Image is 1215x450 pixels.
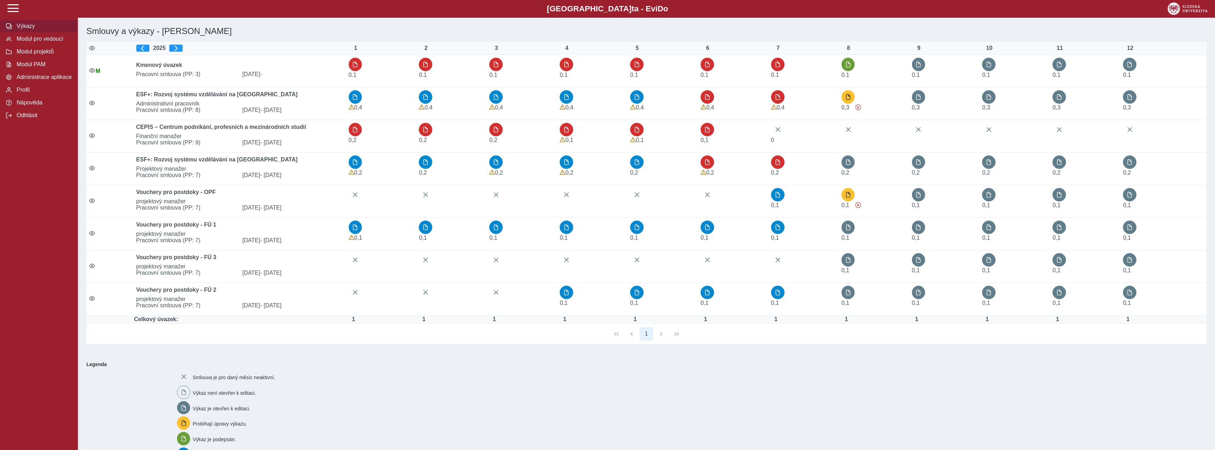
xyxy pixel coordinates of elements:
[354,104,362,110] span: Úvazek : 3,2 h / den. 16 h / týden.
[15,49,72,55] span: Modul projektů
[558,316,572,323] div: Úvazek : 8 h / den. 40 h / týden.
[133,263,346,270] span: projektový manažer
[260,302,281,308] span: - [DATE]
[133,231,346,237] span: projektový manažer
[193,375,275,380] span: Smlouva je pro daný měsíc neaktivní.
[982,170,990,176] span: Úvazek : 1,6 h / den. 8 h / týden.
[419,170,427,176] span: Úvazek : 1,6 h / den. 8 h / týden.
[193,405,250,411] span: Výkaz je otevřen k editaci.
[489,235,497,241] span: Úvazek : 0,8 h / den. 4 h / týden.
[771,104,777,110] span: Výkaz obsahuje upozornění.
[912,45,926,51] div: 9
[89,263,95,269] i: Smlouva je aktivní
[89,198,95,204] i: Smlouva je aktivní
[136,222,216,228] b: Vouchery pro postdoky - FÚ 1
[89,100,95,106] i: Smlouva je aktivní
[260,270,281,276] span: - [DATE]
[636,137,644,143] span: Úvazek : 0,8 h / den. 4 h / týden.
[240,302,346,309] span: [DATE]
[980,316,994,323] div: Úvazek : 8 h / den. 40 h / týden.
[136,62,182,68] b: Kmenový úvazek
[982,45,996,51] div: 10
[842,72,849,78] span: Úvazek : 0,8 h / den. 4 h / týden.
[630,104,636,110] span: Výkaz obsahuje upozornění.
[982,235,990,241] span: Úvazek : 0,8 h / den. 4 h / týden.
[701,104,706,110] span: Výkaz obsahuje upozornění.
[628,316,642,323] div: Úvazek : 8 h / den. 40 h / týden.
[982,267,990,273] span: Úvazek : 0,8 h / den. 4 h / týden.
[701,235,708,241] span: Úvazek : 0,8 h / den. 4 h / týden.
[133,198,346,205] span: projektový manažer
[260,71,262,77] span: -
[419,72,427,78] span: Úvazek : 0,8 h / den. 4 h / týden.
[354,170,362,176] span: Úvazek : 1,6 h / den. 8 h / týden.
[349,137,356,143] span: Úvazek : 1,6 h / den. 8 h / týden.
[495,104,503,110] span: Úvazek : 3,2 h / den. 16 h / týden.
[487,316,501,323] div: Úvazek : 8 h / den. 40 h / týden.
[777,104,785,110] span: Úvazek : 3,2 h / den. 16 h / týden.
[855,104,861,110] span: Výkaz obsahuje závažné chyby.
[771,235,779,241] span: Úvazek : 0,8 h / den. 4 h / týden.
[21,4,1194,13] b: [GEOGRAPHIC_DATA] a - Evi
[133,172,240,178] span: Pracovní smlouva (PP: 7)
[136,124,306,130] b: CEPIS – Centrum podnikání, profesních a mezinárodních studií
[489,104,495,110] span: Výkaz obsahuje upozornění.
[698,316,713,323] div: Úvazek : 8 h / den. 40 h / týden.
[136,287,216,293] b: Vouchery pro postdoky - FÚ 2
[193,390,256,396] span: Výkaz není otevřen k editaci.
[1123,202,1131,208] span: Úvazek : 0,8 h / den. 4 h / týden.
[136,156,298,163] b: ESF+: Rozvoj systému vzdělávání na [GEOGRAPHIC_DATA]
[495,170,503,176] span: Úvazek : 1,6 h / den. 8 h / týden.
[560,104,565,110] span: Výkaz obsahuje upozornění.
[855,202,861,208] span: Výkaz obsahuje závažné chyby.
[349,235,354,240] span: Výkaz obsahuje upozornění.
[193,421,247,427] span: Probíhají úpravy výkazu.
[912,267,920,273] span: Úvazek : 0,8 h / den. 4 h / týden.
[771,300,779,306] span: Úvazek : 0,8 h / den. 4 h / týden.
[240,139,346,146] span: [DATE]
[1053,72,1060,78] span: Úvazek : 0,8 h / den. 4 h / týden.
[1053,170,1060,176] span: Úvazek : 1,6 h / den. 8 h / týden.
[565,170,573,176] span: Úvazek : 1,6 h / den. 8 h / týden.
[1053,45,1067,51] div: 11
[136,91,298,97] b: ESF+: Rozvoj systému vzdělávání na [GEOGRAPHIC_DATA]
[417,316,431,323] div: Úvazek : 8 h / den. 40 h / týden.
[133,302,240,309] span: Pracovní smlouva (PP: 7)
[1053,267,1060,273] span: Úvazek : 0,8 h / den. 4 h / týden.
[347,316,361,323] div: Úvazek : 8 h / den. 40 h / týden.
[771,170,779,176] span: Úvazek : 1,6 h / den. 8 h / týden.
[240,270,346,276] span: [DATE]
[1121,316,1135,323] div: Úvazek : 8 h / den. 40 h / týden.
[771,202,779,208] span: Úvazek : 0,8 h / den. 4 h / týden.
[419,45,433,51] div: 2
[489,170,495,175] span: Výkaz obsahuje upozornění.
[240,71,346,78] span: [DATE]
[560,300,567,306] span: Úvazek : 0,8 h / den. 4 h / týden.
[15,61,72,68] span: Modul PAM
[89,45,95,51] i: Zobrazit aktivní / neaktivní smlouvy
[630,235,638,241] span: Úvazek : 0,8 h / den. 4 h / týden.
[636,104,644,110] span: Úvazek : 3,2 h / den. 16 h / týden.
[84,23,1022,39] h1: Smlouvy a výkazy - [PERSON_NAME]
[260,237,281,243] span: - [DATE]
[89,68,95,73] i: Smlouva je aktivní
[982,202,990,208] span: Úvazek : 0,8 h / den. 4 h / týden.
[136,45,343,52] div: 2025
[240,172,346,178] span: [DATE]
[96,68,100,74] span: Údaje souhlasí s údaji v Magionu
[842,170,849,176] span: Úvazek : 1,6 h / den. 8 h / týden.
[1053,104,1060,110] span: Úvazek : 2,4 h / den. 12 h / týden.
[133,270,240,276] span: Pracovní smlouva (PP: 7)
[133,139,240,146] span: Pracovní smlouva (PP: 9)
[489,72,497,78] span: Úvazek : 0,8 h / den. 4 h / týden.
[1050,316,1065,323] div: Úvazek : 8 h / den. 40 h / týden.
[769,316,783,323] div: Úvazek : 8 h / den. 40 h / týden.
[630,300,638,306] span: Úvazek : 0,8 h / den. 4 h / týden.
[349,72,356,78] span: Úvazek : 0,8 h / den. 4 h / týden.
[982,72,990,78] span: Úvazek : 0,8 h / den. 4 h / týden.
[632,4,634,13] span: t
[706,104,714,110] span: Úvazek : 3,2 h / den. 16 h / týden.
[912,235,920,241] span: Úvazek : 0,8 h / den. 4 h / týden.
[560,235,567,241] span: Úvazek : 0,8 h / den. 4 h / týden.
[701,300,708,306] span: Úvazek : 0,8 h / den. 4 h / týden.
